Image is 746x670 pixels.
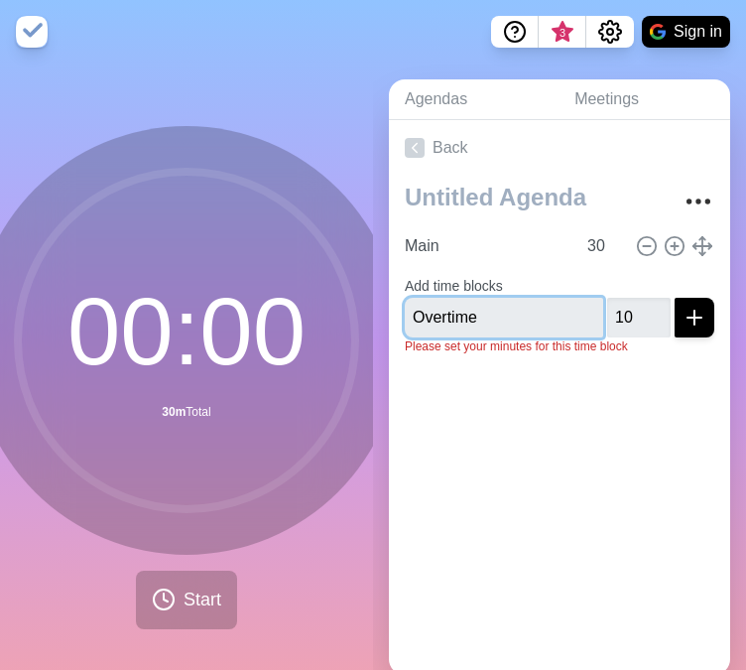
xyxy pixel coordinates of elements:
[16,16,48,48] img: timeblocks logo
[642,16,730,48] button: Sign in
[136,571,237,629] button: Start
[679,182,718,221] button: More
[650,24,666,40] img: google logo
[559,79,730,120] a: Meetings
[389,120,730,176] a: Back
[405,298,603,337] input: Name
[539,16,586,48] button: What’s new
[555,25,570,41] span: 3
[405,337,714,355] p: Please set your minutes for this time block
[184,587,221,613] span: Start
[491,16,539,48] button: Help
[397,226,575,266] input: Name
[405,278,503,294] label: Add time blocks
[607,298,671,337] input: Mins
[579,226,627,266] input: Mins
[586,16,634,48] button: Settings
[389,79,559,120] a: Agendas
